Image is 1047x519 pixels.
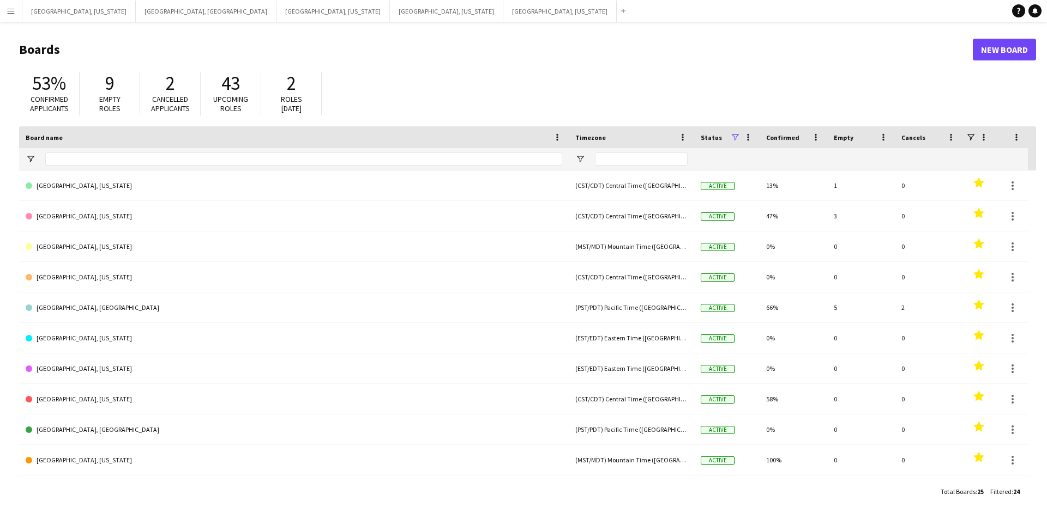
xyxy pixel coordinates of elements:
div: 0 [895,445,962,475]
div: (PST/PDT) Pacific Time ([GEOGRAPHIC_DATA] & [GEOGRAPHIC_DATA]) [569,414,694,444]
div: 3 [827,201,895,231]
div: 0 [827,384,895,414]
span: Active [701,334,735,343]
span: Total Boards [941,487,976,496]
div: 47% [760,201,827,231]
a: [GEOGRAPHIC_DATA], [US_STATE] [26,353,562,384]
span: Confirmed [766,133,799,142]
span: Timezone [575,133,606,142]
div: 66% [760,292,827,322]
div: (CST/CDT) Central Time ([GEOGRAPHIC_DATA] & [GEOGRAPHIC_DATA]) [569,262,694,292]
div: 0% [760,231,827,261]
button: [GEOGRAPHIC_DATA], [US_STATE] [390,1,503,22]
div: 0 [827,475,895,505]
span: Active [701,426,735,434]
span: Active [701,182,735,190]
div: 0% [760,323,827,353]
div: (EST/EDT) Eastern Time ([GEOGRAPHIC_DATA] & [GEOGRAPHIC_DATA]) [569,353,694,383]
span: Cancelled applicants [151,94,190,113]
input: Timezone Filter Input [595,152,688,166]
span: Active [701,304,735,312]
div: 0 [827,414,895,444]
h1: Boards [19,41,973,58]
div: 0 [895,384,962,414]
span: Cancels [901,133,925,142]
div: (PST/PDT) Pacific Time ([GEOGRAPHIC_DATA] & [GEOGRAPHIC_DATA]) [569,475,694,505]
a: [GEOGRAPHIC_DATA], [GEOGRAPHIC_DATA] [26,475,562,506]
span: Active [701,212,735,221]
span: Board name [26,133,63,142]
span: Active [701,456,735,465]
span: Confirmed applicants [30,94,69,113]
div: 0 [827,262,895,292]
a: [GEOGRAPHIC_DATA], [US_STATE] [26,170,562,201]
div: 5 [827,292,895,322]
div: 0% [760,262,827,292]
div: 58% [760,384,827,414]
span: Active [701,273,735,282]
div: : [941,481,984,502]
a: [GEOGRAPHIC_DATA], [US_STATE] [26,231,562,262]
div: 0 [827,445,895,475]
button: Open Filter Menu [575,154,585,164]
div: (PST/PDT) Pacific Time ([GEOGRAPHIC_DATA] & [GEOGRAPHIC_DATA]) [569,292,694,322]
a: [GEOGRAPHIC_DATA], [GEOGRAPHIC_DATA] [26,414,562,445]
span: Status [701,133,722,142]
a: New Board [973,39,1036,60]
div: (MST/MDT) Mountain Time ([GEOGRAPHIC_DATA] & [GEOGRAPHIC_DATA]) [569,445,694,475]
span: 9 [105,71,115,95]
div: 13% [760,170,827,200]
button: [GEOGRAPHIC_DATA], [US_STATE] [22,1,136,22]
div: 2 [895,292,962,322]
div: 0 [895,475,962,505]
a: [GEOGRAPHIC_DATA], [GEOGRAPHIC_DATA] [26,292,562,323]
span: Upcoming roles [213,94,248,113]
span: Active [701,365,735,373]
div: 0% [760,475,827,505]
div: 0 [895,414,962,444]
span: Empty [834,133,853,142]
a: [GEOGRAPHIC_DATA], [US_STATE] [26,262,562,292]
div: 0% [760,353,827,383]
span: 53% [32,71,66,95]
div: 0 [895,231,962,261]
div: (EST/EDT) Eastern Time ([GEOGRAPHIC_DATA] & [GEOGRAPHIC_DATA]) [569,323,694,353]
div: (MST/MDT) Mountain Time ([GEOGRAPHIC_DATA] & [GEOGRAPHIC_DATA]) [569,231,694,261]
span: 25 [977,487,984,496]
div: 0 [895,353,962,383]
div: 0 [895,262,962,292]
span: 2 [287,71,296,95]
div: 1 [827,170,895,200]
button: [GEOGRAPHIC_DATA], [US_STATE] [503,1,617,22]
a: [GEOGRAPHIC_DATA], [US_STATE] [26,384,562,414]
a: [GEOGRAPHIC_DATA], [US_STATE] [26,445,562,475]
div: 0% [760,414,827,444]
span: 43 [221,71,240,95]
span: Roles [DATE] [281,94,302,113]
span: 2 [166,71,175,95]
button: Open Filter Menu [26,154,35,164]
div: 0 [827,323,895,353]
div: 0 [827,353,895,383]
div: (CST/CDT) Central Time ([GEOGRAPHIC_DATA] & [GEOGRAPHIC_DATA]) [569,170,694,200]
div: (CST/CDT) Central Time ([GEOGRAPHIC_DATA] & [GEOGRAPHIC_DATA]) [569,384,694,414]
span: Active [701,395,735,404]
a: [GEOGRAPHIC_DATA], [US_STATE] [26,201,562,231]
div: : [990,481,1020,502]
input: Board name Filter Input [45,152,562,166]
span: Filtered [990,487,1012,496]
div: (CST/CDT) Central Time ([GEOGRAPHIC_DATA] & [GEOGRAPHIC_DATA]) [569,201,694,231]
button: [GEOGRAPHIC_DATA], [US_STATE] [276,1,390,22]
a: [GEOGRAPHIC_DATA], [US_STATE] [26,323,562,353]
div: 0 [895,201,962,231]
div: 100% [760,445,827,475]
button: [GEOGRAPHIC_DATA], [GEOGRAPHIC_DATA] [136,1,276,22]
span: 24 [1013,487,1020,496]
div: 0 [895,170,962,200]
span: Active [701,243,735,251]
div: 0 [827,231,895,261]
span: Empty roles [99,94,121,113]
div: 0 [895,323,962,353]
